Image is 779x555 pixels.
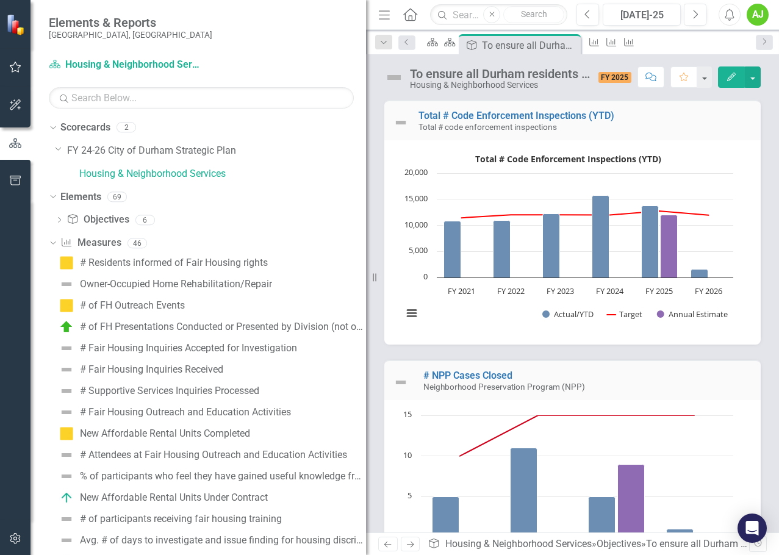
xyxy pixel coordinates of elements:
a: Owner-Occupied Home Rehabilitation/Repair [56,274,272,294]
img: Not Defined [59,448,74,462]
a: # of FH Presentations Conducted or Presented by Division (not outreach) [56,317,366,337]
a: New Affordable Rental Units Completed [56,424,250,443]
div: New Affordable Rental Units Completed [80,428,250,439]
img: On Target [59,320,74,334]
a: New Affordable Rental Units Under Contract [56,488,268,507]
div: New Affordable Rental Units Under Contract [80,492,268,503]
div: # Fair Housing Inquiries Accepted for Investigation [80,343,297,354]
path: FY 2025 , 5. NPP Status Closed Complete (FYT). [589,497,616,538]
a: Objectives [66,213,129,227]
a: # Fair Housing Inquiries Accepted for Investigation [56,338,297,358]
text: FY 2024 [596,285,624,296]
a: FY 24-26 City of Durham Strategic Plan [67,144,366,158]
div: » » [428,537,748,551]
input: Search ClearPoint... [430,4,567,26]
img: Close to Target [59,426,74,441]
img: Not Defined [59,405,74,420]
text: FY 2026 [695,285,722,296]
div: % of participants who feel they have gained useful knowledge from fair housing training [80,471,366,482]
img: Close to Target [59,298,74,313]
img: Close to Target [59,256,74,270]
a: # Residents informed of Fair Housing rights [56,253,268,273]
path: FY 2026, 1. NPP Status Closed Complete (FYT). [667,529,694,538]
img: Not Defined [59,362,74,377]
div: # of participants receiving fair housing training [80,514,282,525]
small: Neighborhood Preservation Program (NPP) [423,382,585,392]
div: # Supportive Services Inquiries Processed [80,385,259,396]
button: AJ [747,4,769,26]
img: Not Defined [393,115,408,130]
img: Not Defined [59,533,74,548]
path: FY 2023, 5. NPP Status Closed Complete (FYT). [433,497,459,538]
img: Not Defined [59,469,74,484]
img: ClearPoint Strategy [5,13,28,36]
button: Show Target [607,309,643,320]
text: 10,000 [404,219,428,230]
button: [DATE]-25 [603,4,681,26]
text: 10 [403,449,412,460]
a: Elements [60,190,101,204]
a: Avg. # of days to investigate and issue finding for housing discrimination complaints [56,531,366,550]
div: # Fair Housing Inquiries Received [80,364,223,375]
svg: Interactive chart [397,149,739,332]
div: 6 [135,215,155,225]
div: # of FH Presentations Conducted or Presented by Division (not outreach) [80,321,366,332]
div: 2 [117,123,136,133]
button: View chart menu, Total # Code Enforcement Inspections (YTD) [403,305,420,322]
a: # Fair Housing Inquiries Received [56,360,223,379]
span: Elements & Reports [49,15,212,30]
text: FY 2021 [448,285,475,296]
img: Not Defined [59,384,74,398]
button: Show Actual/YTD [542,309,594,320]
g: Actual/YTD, series 1 of 3. Bar series with 6 bars. [444,196,708,278]
a: Housing & Neighborhood Services [49,58,201,72]
div: [DATE]-25 [607,8,677,23]
img: Not Defined [393,375,408,390]
div: To ensure all Durham residents live in safe, healthy homes and neighborhoods and encourage neighb... [482,38,578,53]
a: # of participants receiving fair housing training [56,509,282,529]
div: Total # Code Enforcement Inspections (YTD). Highcharts interactive chart. [397,149,748,332]
button: Show Annual Estimate [657,309,728,320]
span: Search [521,9,547,19]
a: Housing & Neighborhood Services [79,167,366,181]
a: # Supportive Services Inquiries Processed [56,381,259,401]
a: Scorecards [60,121,110,135]
path: FY 2025 , 11,975. Annual Estimate. [661,215,678,278]
text: 0 [423,271,428,282]
text: FY 2022 [497,285,525,296]
a: Housing & Neighborhood Services [445,538,592,550]
text: Total # Code Enforcement Inspections (YTD) [475,153,661,165]
div: # of FH Outreach Events [80,300,185,311]
path: FY 2024, 11. NPP Status Closed Complete (FYT). [511,448,537,538]
div: 46 [127,238,147,248]
path: FY 2025 , 9. NPP Estimate . [618,465,645,538]
a: Measures [60,236,121,250]
div: # Fair Housing Outreach and Education Activities [80,407,291,418]
a: Objectives [597,538,641,550]
text: 5,000 [409,245,428,256]
path: FY 2024, 15,767. Actual/YTD. [592,196,609,278]
a: % of participants who feel they have gained useful knowledge from fair housing training [56,467,366,486]
div: Avg. # of days to investigate and issue finding for housing discrimination complaints [80,535,366,546]
span: FY 2025 [598,72,632,83]
text: FY 2023 [547,285,574,296]
a: Total # Code Enforcement Inspections (YTD) [418,110,614,121]
text: 5 [407,490,412,501]
img: Not Defined [59,341,74,356]
path: FY 2021, 10,873. Actual/YTD. [444,221,461,278]
path: FY 2022, 10,911. Actual/YTD. [494,221,511,278]
div: Housing & Neighborhood Services [410,81,592,90]
a: # of FH Outreach Events [56,296,185,315]
div: Owner-Occupied Home Rehabilitation/Repair [80,279,272,290]
small: Total # code enforcement inspections [418,122,557,132]
div: # Attendees at Fair Housing Outreach and Education Activities [80,449,347,460]
div: Open Intercom Messenger [738,514,767,543]
img: Not Defined [59,277,74,292]
path: FY 2025 , 13,728. Actual/YTD. [642,206,659,278]
a: # Attendees at Fair Housing Outreach and Education Activities [56,445,347,465]
text: FY 2025 [645,285,673,296]
img: Not Defined [59,512,74,526]
a: # Fair Housing Outreach and Education Activities [56,403,291,422]
div: To ensure all Durham residents live in safe, healthy homes and neighborhoods and encourage neighb... [410,67,592,81]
